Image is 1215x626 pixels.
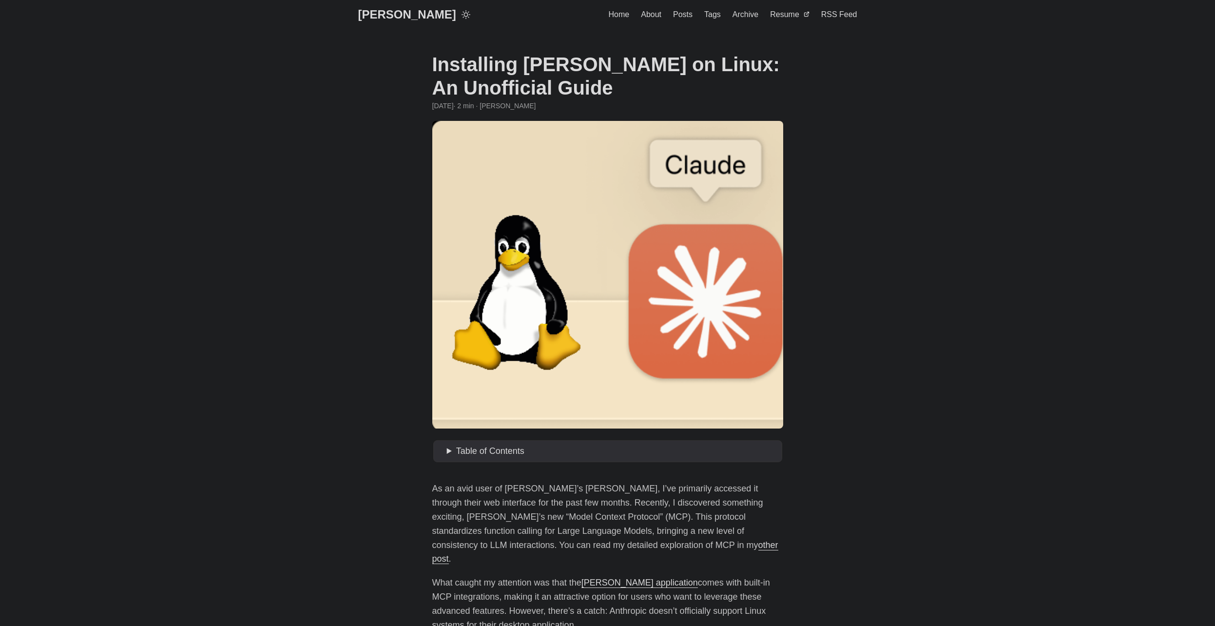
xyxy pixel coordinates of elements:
summary: Table of Contents [447,444,778,458]
span: RSS Feed [821,10,857,19]
span: Resume [770,10,799,19]
span: Home [609,10,630,19]
div: · 2 min · [PERSON_NAME] [432,100,783,111]
a: [PERSON_NAME] application [581,578,698,587]
p: As an avid user of [PERSON_NAME]’s [PERSON_NAME], I’ve primarily accessed it through their web in... [432,482,783,566]
a: other post [432,540,778,564]
span: Table of Contents [456,446,524,456]
h1: Installing [PERSON_NAME] on Linux: An Unofficial Guide [432,53,783,99]
span: About [641,10,661,19]
span: Posts [673,10,693,19]
span: Tags [704,10,721,19]
span: Archive [733,10,758,19]
span: 2025-01-09 21:00:00 +0000 UTC [432,100,454,111]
